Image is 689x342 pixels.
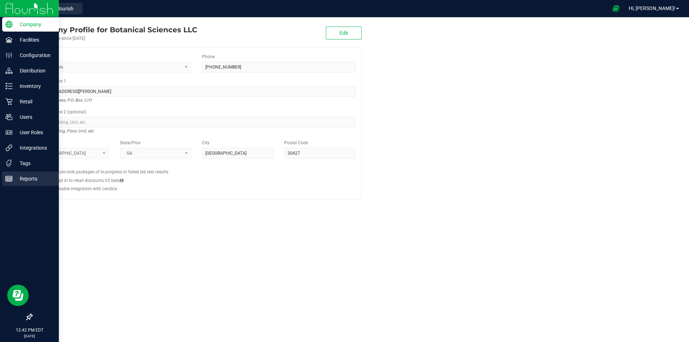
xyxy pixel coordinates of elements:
p: Inventory [13,82,56,90]
label: State/Prov [120,140,141,146]
p: User Roles [13,128,56,137]
button: Edit [326,27,362,39]
iframe: Resource center [7,285,29,306]
label: Phone [202,53,215,60]
input: (123) 456-7890 [202,62,356,72]
inline-svg: User Roles [5,129,13,136]
input: Address [38,86,356,97]
p: Configuration [13,51,56,60]
p: Company [13,20,56,29]
p: Integrations [13,144,56,152]
label: Enable integration with Lendica [56,186,117,192]
p: Distribution [13,66,56,75]
inline-svg: Company [5,21,13,28]
input: Postal Code [284,148,356,159]
inline-svg: Retail [5,98,13,105]
inline-svg: Tags [5,160,13,167]
inline-svg: Distribution [5,67,13,74]
p: [DATE] [3,333,56,339]
span: Hi, [PERSON_NAME]! [629,5,675,11]
span: Edit [339,30,348,36]
p: Users [13,113,56,121]
span: Open Ecommerce Menu [608,1,624,15]
inline-svg: Configuration [5,52,13,59]
inline-svg: Facilities [5,36,13,43]
p: Facilities [13,36,56,44]
p: Tags [13,159,56,168]
inline-svg: Inventory [5,83,13,90]
label: Opt in to retail discounts V2 beta [56,177,123,184]
label: City [202,140,210,146]
i: Street address, P.O. Box, C/O [38,96,92,104]
div: Account active since [DATE] [32,35,197,42]
label: Address Line 2 (optional) [38,109,86,115]
inline-svg: Integrations [5,144,13,151]
input: Suite, Building, Unit, etc. [38,117,356,128]
i: Suite, Building, Floor, Unit, etc. [38,127,95,135]
inline-svg: Reports [5,175,13,182]
div: Botanical Sciences LLC [32,24,197,35]
input: City [202,148,273,159]
p: Retail [13,97,56,106]
label: Auto-lock packages of in-progress or failed lab test results [56,169,168,175]
inline-svg: Users [5,113,13,121]
p: Reports [13,174,56,183]
p: 12:42 PM EDT [3,327,56,333]
h2: Configs [38,164,356,169]
label: Postal Code [284,140,308,146]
